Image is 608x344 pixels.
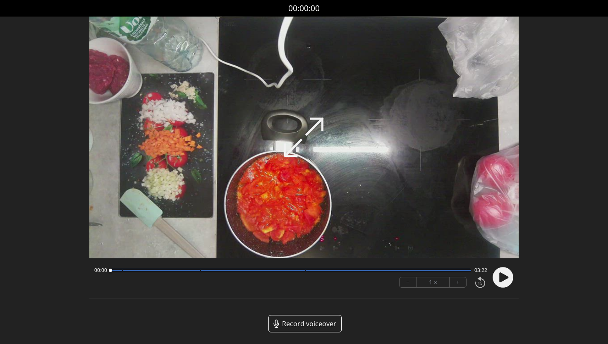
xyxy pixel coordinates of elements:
button: − [400,277,417,287]
span: 03:22 [474,267,487,274]
span: 00:00 [94,267,107,274]
span: Record voiceover [282,319,336,329]
div: 1 × [417,277,450,287]
a: Record voiceover [268,315,342,332]
button: + [450,277,466,287]
a: 00:00:00 [288,2,320,14]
